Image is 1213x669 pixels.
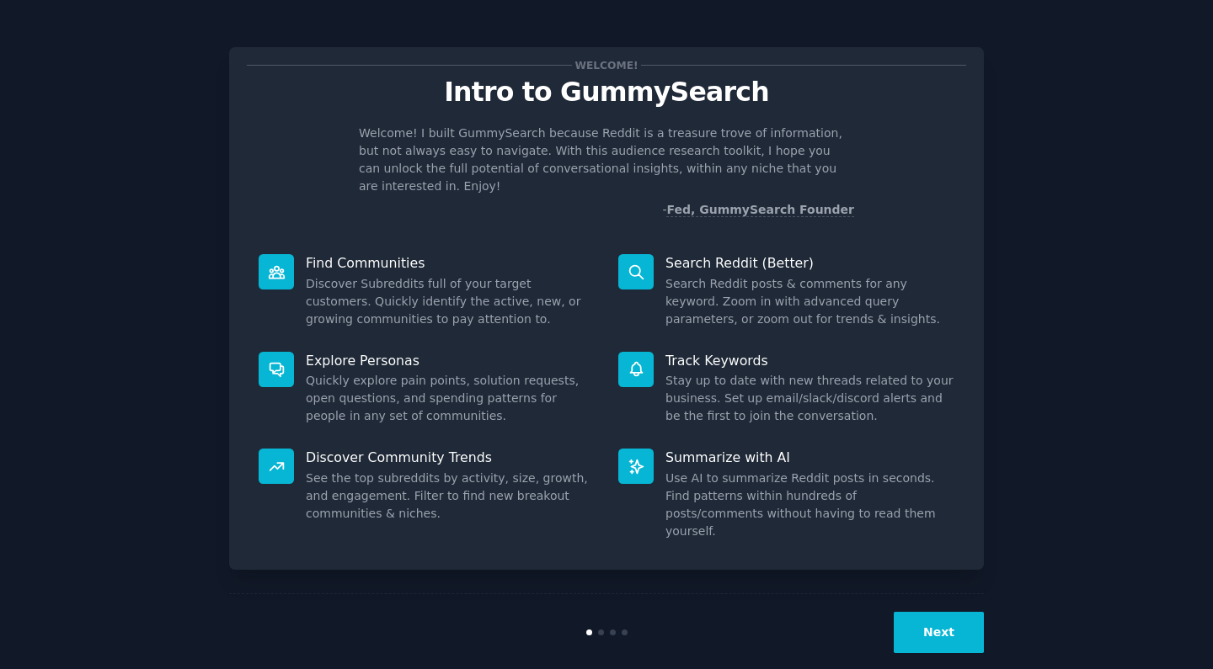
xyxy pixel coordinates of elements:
[665,275,954,328] dd: Search Reddit posts & comments for any keyword. Zoom in with advanced query parameters, or zoom o...
[666,203,854,217] a: Fed, GummySearch Founder
[306,352,595,369] p: Explore Personas
[665,449,954,466] p: Summarize with AI
[306,470,595,523] dd: See the top subreddits by activity, size, growth, and engagement. Filter to find new breakout com...
[572,56,641,74] span: Welcome!
[359,125,854,195] p: Welcome! I built GummySearch because Reddit is a treasure trove of information, but not always ea...
[665,254,954,272] p: Search Reddit (Better)
[665,352,954,369] p: Track Keywords
[665,470,954,540] dd: Use AI to summarize Reddit posts in seconds. Find patterns within hundreds of posts/comments with...
[662,201,854,219] div: -
[306,254,595,272] p: Find Communities
[306,449,595,466] p: Discover Community Trends
[247,77,966,107] p: Intro to GummySearch
[306,275,595,328] dd: Discover Subreddits full of your target customers. Quickly identify the active, new, or growing c...
[665,372,954,425] dd: Stay up to date with new threads related to your business. Set up email/slack/discord alerts and ...
[306,372,595,425] dd: Quickly explore pain points, solution requests, open questions, and spending patterns for people ...
[894,612,984,653] button: Next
